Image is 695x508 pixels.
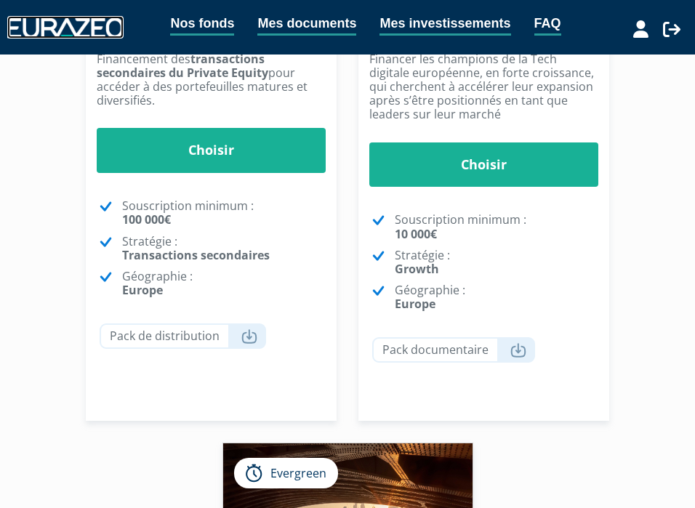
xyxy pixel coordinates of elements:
strong: 10 000€ [395,226,437,242]
a: Pack documentaire [372,337,535,363]
p: Géographie : [395,283,598,311]
a: Choisir [369,142,598,188]
strong: Growth [395,261,439,277]
a: Mes investissements [379,13,510,36]
p: Financement des pour accéder à des portefeuilles matures et diversifiés. [97,52,326,108]
p: Géographie : [122,270,326,297]
img: 1732889491-logotype_eurazeo_blanc_rvb.png [7,17,124,38]
p: Financer les champions de la Tech digitale européenne, en forte croissance, qui cherchent à accél... [369,52,598,122]
strong: Europe [395,296,435,312]
a: Choisir [97,128,326,173]
p: Souscription minimum : [395,213,598,241]
strong: 100 000€ [122,211,171,227]
a: FAQ [534,13,561,36]
p: Souscription minimum : [122,199,326,227]
p: Stratégie : [122,235,326,262]
p: Stratégie : [395,249,598,276]
div: Evergreen [234,458,338,488]
a: Pack de distribution [100,323,266,349]
a: Mes documents [257,13,356,36]
strong: transactions secondaires du Private Equity [97,51,268,81]
strong: Europe [122,282,163,298]
a: Nos fonds [170,13,234,36]
strong: Transactions secondaires [122,247,270,263]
